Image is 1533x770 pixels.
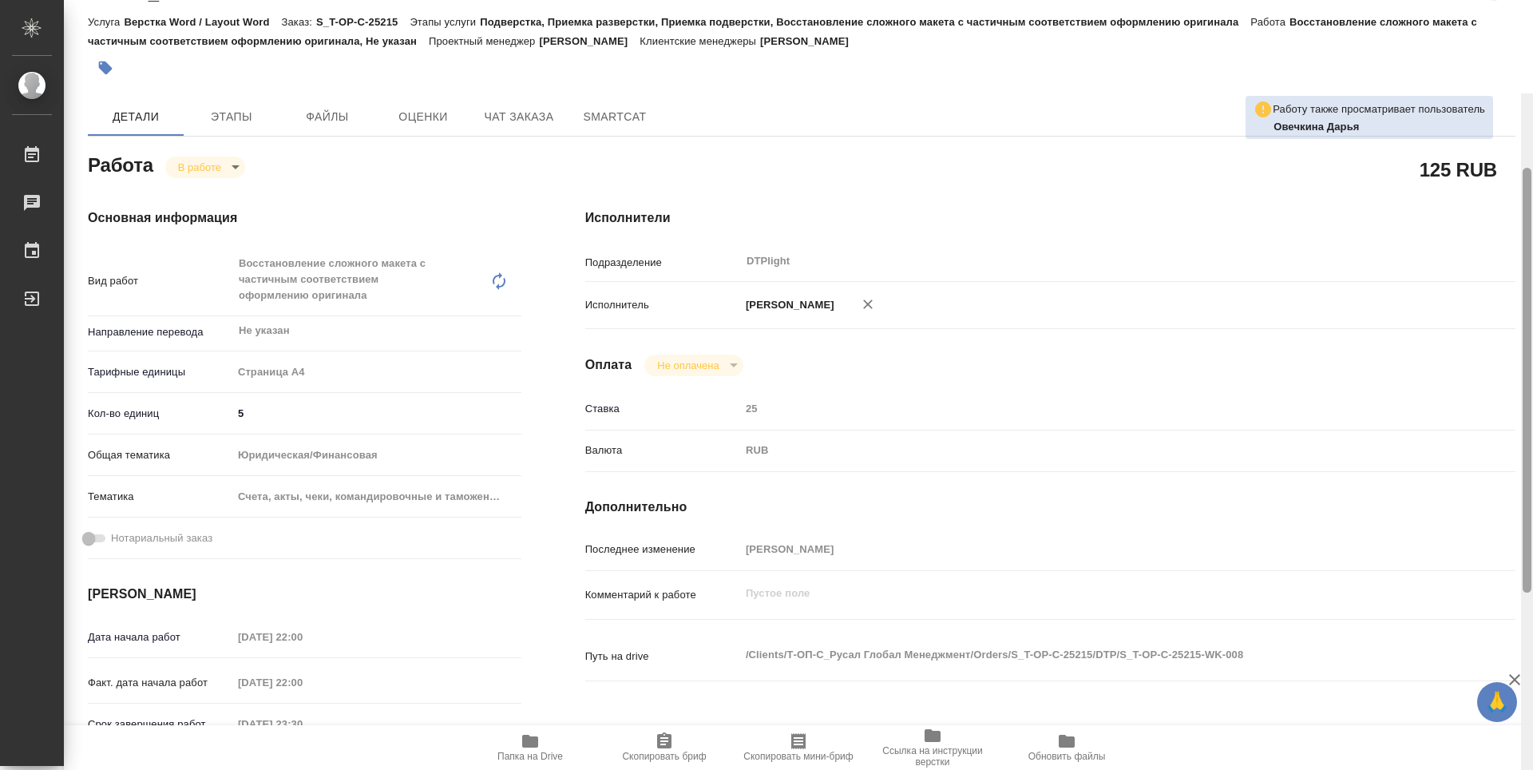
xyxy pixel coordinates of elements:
[740,297,834,313] p: [PERSON_NAME]
[232,483,521,510] div: Счета, акты, чеки, командировочные и таможенные документы
[480,16,1250,28] p: Подверстка, Приемка разверстки, Приемка подверстки, Восстановление сложного макета с частичным со...
[463,725,597,770] button: Папка на Drive
[585,498,1515,517] h4: Дополнительно
[622,751,706,762] span: Скопировать бриф
[585,208,1515,228] h4: Исполнители
[289,107,366,127] span: Файлы
[232,625,372,649] input: Пустое поле
[1477,682,1517,722] button: 🙏
[1420,156,1497,183] h2: 125 RUB
[193,107,270,127] span: Этапы
[740,397,1438,420] input: Пустое поле
[232,442,521,469] div: Юридическая/Финансовая
[88,447,232,463] p: Общая тематика
[652,359,723,372] button: Не оплачена
[88,716,232,732] p: Срок завершения работ
[232,402,521,425] input: ✎ Введи что-нибудь
[88,585,521,604] h4: [PERSON_NAME]
[585,255,740,271] p: Подразделение
[585,443,740,458] p: Валюта
[88,629,232,645] p: Дата начала работ
[481,107,557,127] span: Чат заказа
[165,157,245,178] div: В работе
[740,437,1438,464] div: RUB
[585,587,740,603] p: Комментарий к работе
[232,712,372,736] input: Пустое поле
[88,50,123,85] button: Добавить тэг
[88,16,124,28] p: Услуга
[740,641,1438,669] textarea: /Clients/Т-ОП-С_Русал Глобал Менеджмент/Orders/S_T-OP-C-25215/DTP/S_T-OP-C-25215-WK-008
[585,297,740,313] p: Исполнитель
[385,107,461,127] span: Оценки
[429,35,539,47] p: Проектный менеджер
[1028,751,1106,762] span: Обновить файлы
[585,649,740,665] p: Путь на drive
[850,287,885,322] button: Удалить исполнителя
[232,671,372,694] input: Пустое поле
[585,355,632,375] h4: Оплата
[760,35,861,47] p: [PERSON_NAME]
[1250,16,1289,28] p: Работа
[640,35,760,47] p: Клиентские менеджеры
[88,406,232,422] p: Кол-во единиц
[232,359,521,386] div: Страница А4
[597,725,731,770] button: Скопировать бриф
[124,16,281,28] p: Верстка Word / Layout Word
[1000,725,1134,770] button: Обновить файлы
[88,208,521,228] h4: Основная информация
[866,725,1000,770] button: Ссылка на инструкции верстки
[875,745,990,768] span: Ссылка на инструкции верстки
[644,355,743,376] div: В работе
[88,149,153,178] h2: Работа
[585,542,740,558] p: Последнее изменение
[282,16,316,28] p: Заказ:
[88,273,232,289] p: Вид работ
[88,675,232,691] p: Факт. дата начала работ
[743,751,853,762] span: Скопировать мини-бриф
[410,16,480,28] p: Этапы услуги
[740,538,1438,561] input: Пустое поле
[1483,685,1511,719] span: 🙏
[576,107,653,127] span: SmartCat
[88,364,232,380] p: Тарифные единицы
[97,107,174,127] span: Детали
[539,35,640,47] p: [PERSON_NAME]
[173,161,226,174] button: В работе
[111,530,212,546] span: Нотариальный заказ
[585,401,740,417] p: Ставка
[316,16,410,28] p: S_T-OP-C-25215
[88,324,232,340] p: Направление перевода
[731,725,866,770] button: Скопировать мини-бриф
[88,489,232,505] p: Тематика
[497,751,563,762] span: Папка на Drive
